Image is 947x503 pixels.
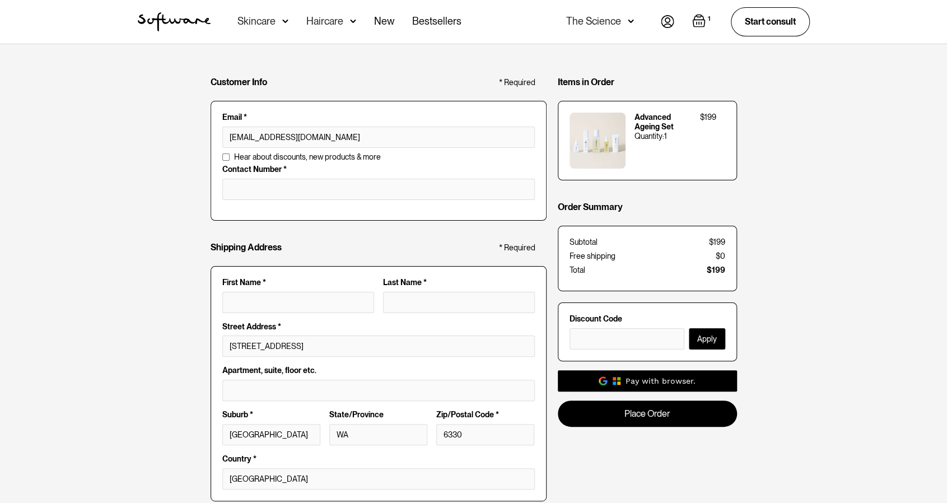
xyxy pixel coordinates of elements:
label: Street Address * [222,322,535,332]
div: Quantity: [635,132,664,141]
label: Email * [222,113,535,122]
a: Start consult [731,7,810,36]
label: Zip/Postal Code * [436,410,534,420]
div: * Required [499,78,535,87]
div: Total [570,266,585,275]
div: Haircare [306,16,343,27]
h4: Items in Order [558,77,614,87]
label: Suburb * [222,410,320,420]
div: Free shipping [570,252,615,261]
div: $199 [707,266,725,275]
div: Advanced Ageing Set [635,113,691,132]
div: Pay with browser. [626,375,696,386]
h4: Order Summary [558,202,623,212]
a: Place Order [558,400,737,427]
button: Apply Discount [689,328,725,350]
a: home [138,12,211,31]
h4: Shipping Address [211,242,282,253]
label: State/Province [329,410,427,420]
div: 1 [664,132,667,141]
label: Contact Number * [222,165,535,174]
a: Open cart containing 1 items [692,14,713,30]
div: The Science [566,16,621,27]
label: Country * [222,454,535,464]
div: $0 [716,252,725,261]
input: Hear about discounts, new products & more [222,153,230,161]
img: arrow down [282,16,288,27]
label: Last Name * [383,278,535,287]
div: $199 [700,113,716,122]
div: $199 [709,237,725,247]
label: Apartment, suite, floor etc. [222,366,535,375]
a: Pay with browser. [558,370,737,392]
img: arrow down [350,16,356,27]
label: Discount Code [570,314,725,324]
img: Software Logo [138,12,211,31]
img: arrow down [628,16,634,27]
div: * Required [499,243,535,253]
div: Skincare [237,16,276,27]
div: 1 [706,14,713,24]
span: Hear about discounts, new products & more [234,152,381,162]
div: Subtotal [570,237,598,247]
h4: Customer Info [211,77,267,87]
label: First Name * [222,278,374,287]
input: Enter a location [222,336,535,357]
